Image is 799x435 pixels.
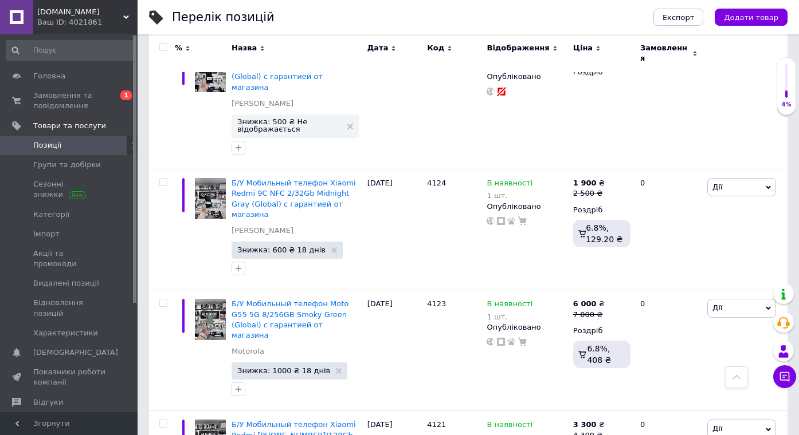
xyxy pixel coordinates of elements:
span: % [175,43,182,53]
div: [DATE] [365,42,424,169]
span: id.store [37,7,123,17]
a: Б/У Мобильный телефон Moto G55 5G 8/256GB Smoky Green (Global) с гарантией от магазина [232,299,348,339]
span: Замовлення та повідомлення [33,90,106,111]
div: ₴ [573,299,605,309]
span: Відновлення позицій [33,298,106,318]
span: 6.8%, 408 ₴ [587,344,611,365]
div: 0 [633,169,704,290]
div: Опубліковано [487,322,567,333]
div: [DATE] [365,290,424,411]
div: 7 000 ₴ [573,310,605,320]
span: 4124 [427,179,446,187]
span: Групи та добірки [33,160,101,170]
div: Роздріб [573,205,630,215]
a: Б/У Мобильный телефон Xiaomi Redmi 9C NFC 2/32Gb Midnight Gray (Global) с гарантией от магазина [232,179,356,219]
div: 1 шт. [487,191,532,200]
span: В наявності [487,299,532,311]
div: ₴ [573,420,605,430]
span: 4121 [427,420,446,429]
span: 6.8%, 129.20 ₴ [586,223,622,244]
span: Імпорт [33,229,60,239]
div: Перелік позицій [172,11,275,23]
button: Додати товар [715,9,788,26]
a: Б/У Мобильный телефон Xiaomi Redmi 7A 2/16Gb Matte Black (Global) с гарантией от магазина [232,52,356,92]
span: Відгуки [33,397,63,408]
div: 2 500 ₴ [573,188,605,199]
span: Категорії [33,209,69,220]
div: Опубліковано [487,201,567,212]
span: Характеристики [33,328,98,338]
span: Знижка: 600 ₴ 18 днів [237,246,326,254]
span: Сезонні знижки [33,179,106,200]
span: Назва [232,43,257,53]
span: Знижка: 500 ₴ Не відображається [237,118,342,133]
div: 0 [633,290,704,411]
div: [DATE] [365,169,424,290]
div: Роздріб [573,326,630,336]
span: Відображення [487,43,549,53]
span: Код [427,43,444,53]
div: 4% [777,101,796,109]
span: Показники роботи компанії [33,367,106,387]
span: [DEMOGRAPHIC_DATA] [33,347,118,358]
span: Акції та промокоди [33,248,106,269]
div: 1 [633,42,704,169]
button: Експорт [653,9,704,26]
b: 6 000 [573,299,597,308]
div: Ваш ID: 4021861 [37,17,138,27]
input: Пошук [6,40,135,61]
a: Motorola [232,346,264,357]
span: Дії [712,183,722,191]
b: 3 300 [573,420,597,429]
span: В наявності [487,179,532,191]
a: [PERSON_NAME] [232,226,293,236]
span: Дії [712,303,722,312]
span: Дата [367,43,389,53]
a: [PERSON_NAME] [232,98,293,109]
span: Замовлення [640,43,690,64]
span: Дії [712,424,722,433]
img: Б/У Мобильный телефон Xiaomi Redmi 9C NFC 2/32Gb Midnight Gray (Global) с гарантией от магазина [195,178,226,219]
span: Знижка: 1000 ₴ 18 днів [237,367,330,374]
span: Видалені позиції [33,278,99,288]
span: Головна [33,71,65,81]
span: 4123 [427,299,446,308]
button: Чат з покупцем [773,365,796,388]
span: Позиції [33,140,61,151]
span: 1 [120,90,132,100]
div: 1 шт. [487,313,532,321]
span: Експорт [663,13,695,22]
div: ₴ [573,178,605,188]
div: Опубліковано [487,72,567,82]
b: 1 900 [573,179,597,187]
span: Ціна [573,43,593,53]
span: Додати товар [724,13,778,22]
span: Товари та послуги [33,121,106,131]
span: В наявності [487,420,532,432]
img: Б/У Мобильный телефон Moto G55 5G 8/256GB Smoky Green (Global) с гарантией от магазина [195,299,226,340]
